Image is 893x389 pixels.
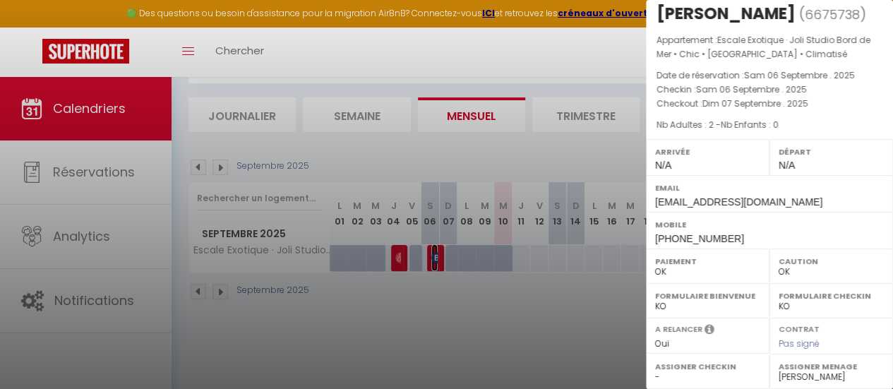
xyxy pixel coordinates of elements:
span: Nb Enfants : 0 [721,119,779,131]
p: Appartement : [657,33,882,61]
label: Assigner Menage [779,359,884,373]
span: [EMAIL_ADDRESS][DOMAIN_NAME] [655,196,822,208]
label: Assigner Checkin [655,359,760,373]
span: N/A [779,160,795,171]
label: Email [655,181,884,195]
span: Dim 07 Septembre . 2025 [702,97,808,109]
i: Sélectionner OUI si vous souhaiter envoyer les séquences de messages post-checkout [705,323,714,339]
label: Formulaire Bienvenue [655,289,760,303]
span: Sam 06 Septembre . 2025 [696,83,807,95]
span: Escale Exotique · Joli Studio Bord de Mer • Chic • [GEOGRAPHIC_DATA] • Climatisé [657,34,870,60]
p: Checkout : [657,97,882,111]
label: A relancer [655,323,702,335]
button: Ouvrir le widget de chat LiveChat [11,6,54,48]
label: Formulaire Checkin [779,289,884,303]
span: 6675738 [805,6,860,23]
label: Contrat [779,323,820,333]
label: Caution [779,254,884,268]
span: ( ) [799,4,866,24]
label: Arrivée [655,145,760,159]
span: Pas signé [779,337,820,349]
p: Checkin : [657,83,882,97]
span: Nb Adultes : 2 - [657,119,779,131]
span: Sam 06 Septembre . 2025 [744,69,855,81]
label: Mobile [655,217,884,232]
label: Paiement [655,254,760,268]
span: [PHONE_NUMBER] [655,233,744,244]
div: [PERSON_NAME] [657,2,796,25]
label: Départ [779,145,884,159]
span: N/A [655,160,671,171]
p: Date de réservation : [657,68,882,83]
